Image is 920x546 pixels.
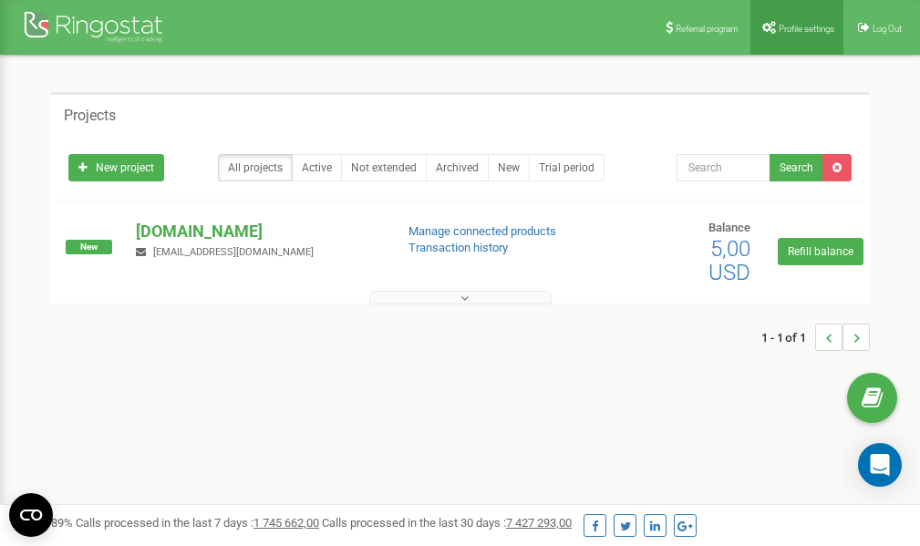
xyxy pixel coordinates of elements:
span: Profile settings [779,24,834,34]
div: Open Intercom Messenger [858,443,902,487]
nav: ... [761,305,870,369]
span: Referral program [676,24,739,34]
a: All projects [218,154,293,181]
input: Search [677,154,770,181]
span: New [66,240,112,254]
span: Balance [708,221,750,234]
span: [EMAIL_ADDRESS][DOMAIN_NAME] [153,246,314,258]
span: Calls processed in the last 30 days : [322,516,572,530]
a: Active [292,154,342,181]
p: [DOMAIN_NAME] [136,220,378,243]
span: 1 - 1 of 1 [761,324,815,351]
a: Archived [426,154,489,181]
h5: Projects [64,108,116,124]
a: Not extended [341,154,427,181]
u: 7 427 293,00 [506,516,572,530]
a: Trial period [529,154,605,181]
button: Search [770,154,823,181]
a: New project [68,154,164,181]
span: Log Out [873,24,902,34]
a: Manage connected products [408,224,556,238]
u: 1 745 662,00 [253,516,319,530]
a: New [488,154,530,181]
a: Transaction history [408,241,508,254]
button: Open CMP widget [9,493,53,537]
span: Calls processed in the last 7 days : [76,516,319,530]
span: 5,00 USD [708,236,750,285]
a: Refill balance [778,238,863,265]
